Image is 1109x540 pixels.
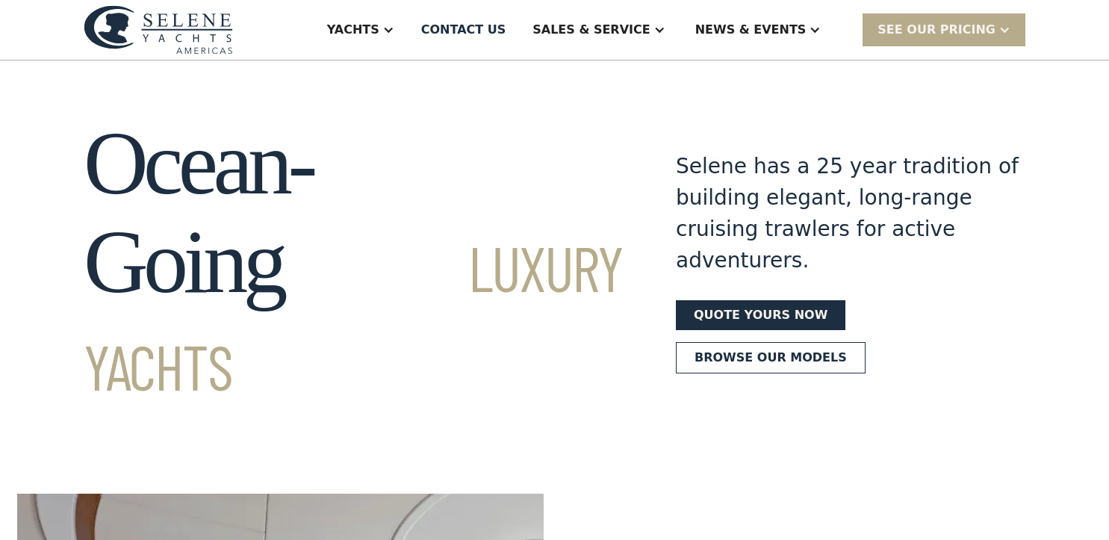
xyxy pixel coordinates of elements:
[421,21,506,39] div: Contact US
[676,151,1019,276] div: Selene has a 25 year tradition of building elegant, long-range cruising trawlers for active adven...
[877,21,995,39] div: SEE Our Pricing
[84,5,233,54] img: logo
[327,21,379,39] div: Yachts
[863,13,1025,46] div: SEE Our Pricing
[676,300,845,330] a: Quote yours now
[532,21,650,39] div: Sales & Service
[84,229,622,403] span: Luxury Yachts
[676,342,866,373] a: Browse our models
[84,114,622,410] h1: Ocean-Going
[695,21,807,39] div: News & EVENTS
